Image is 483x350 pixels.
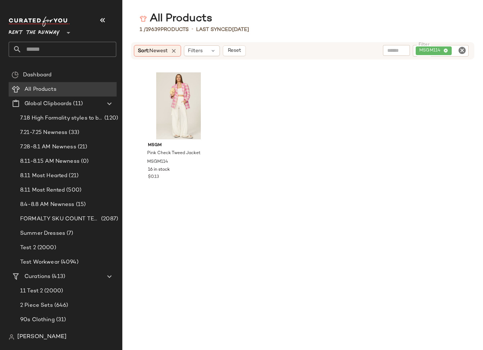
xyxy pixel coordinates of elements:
span: (21) [76,143,87,151]
span: 7.28-8.1 AM Newness [20,143,76,151]
img: svg%3e [12,71,19,78]
div: Products [140,26,189,33]
span: (31) [55,316,66,324]
span: 8.11 Most Rented [20,186,65,194]
span: FORMALTY SKU COUNT TEST [20,215,100,223]
span: $0.13 [148,174,159,180]
span: (4094) [59,258,78,266]
span: 8.11 Most Hearted [20,172,67,180]
span: 1 / [140,27,146,32]
span: • [191,25,193,34]
span: (21) [67,172,78,180]
span: Sort: [138,47,168,55]
img: cfy_white_logo.C9jOOHJF.svg [9,17,70,27]
span: (500) [65,186,81,194]
span: MSGM114 [419,48,443,54]
span: 90s Clothing [20,316,55,324]
span: Rent the Runway [9,24,60,37]
span: 2 Piece Sets [20,301,53,310]
span: 7.21-7.25 Newness [20,129,67,137]
span: Reset [227,48,241,54]
span: (7) [65,229,73,238]
span: (2000) [36,244,56,252]
span: Test Workwear [20,258,59,266]
span: (2087) [100,215,118,223]
span: 19639 [146,27,161,32]
span: Global Clipboards [24,100,72,108]
span: Pink Check Tweed Jacket [147,150,200,157]
span: [PERSON_NAME] [17,333,67,341]
span: (413) [50,273,65,281]
span: (2000) [43,287,63,295]
span: (11) [72,100,83,108]
span: Dashboard [23,71,51,79]
span: (646) [53,301,68,310]
span: Newest [149,48,168,54]
span: 16 in stock [148,167,170,173]
span: 8.4-8.8 AM Newness [20,201,75,209]
div: All Products [140,12,212,26]
span: 7.18 High Formality styles to boost [20,114,103,122]
span: Curations [24,273,50,281]
span: MSGM114 [147,159,168,165]
span: 11 Test 2 [20,287,43,295]
button: Reset [223,45,246,56]
i: Clear Filter [458,46,466,55]
span: MSGM [148,142,209,149]
span: (15) [75,201,86,209]
span: All Products [24,85,57,94]
span: [DATE] [232,27,249,32]
span: Filters [188,47,203,55]
span: 8.11-8.15 AM Newness [20,157,80,166]
span: (0) [80,157,89,166]
span: (33) [67,129,79,137]
img: svg%3e [140,15,147,22]
span: (120) [103,114,118,122]
span: Test 2 [20,244,36,252]
p: Last synced [196,26,249,33]
img: svg%3e [9,334,14,340]
span: Summer Dresses [20,229,65,238]
img: MSGM114.jpg [142,72,215,139]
